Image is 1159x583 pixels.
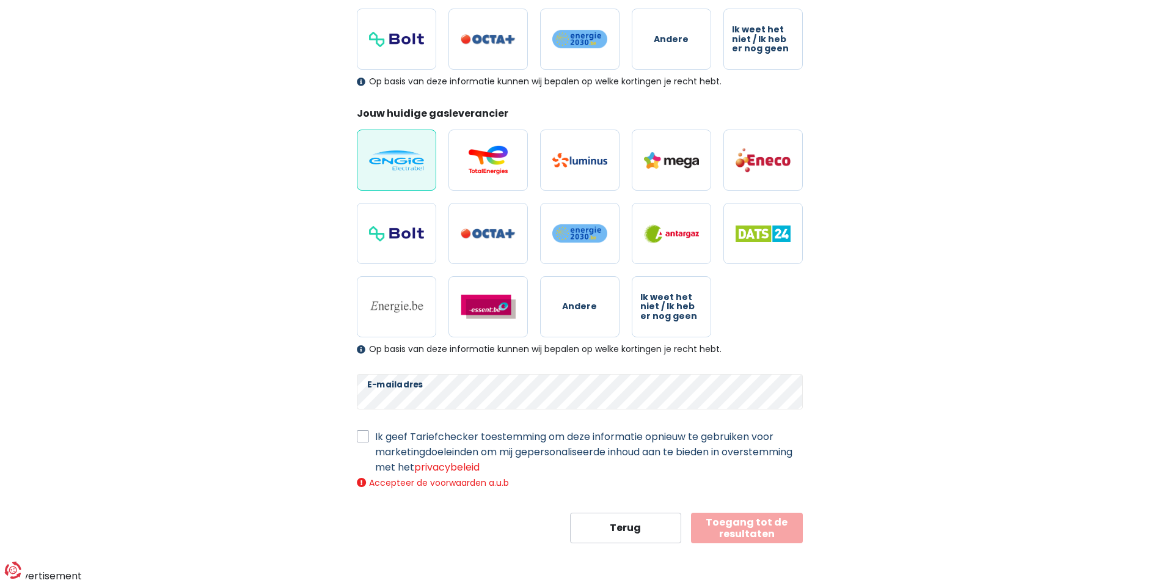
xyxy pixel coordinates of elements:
label: Ik geef Tariefchecker toestemming om deze informatie opnieuw te gebruiken voor marketingdoeleinde... [375,429,803,475]
img: Luminus [552,153,607,167]
img: Energie.be [369,300,424,313]
div: Op basis van deze informatie kunnen wij bepalen op welke kortingen je recht hebt. [357,344,803,354]
legend: Jouw huidige gasleverancier [357,106,803,125]
img: Energie2030 [552,224,607,243]
img: Antargaz [644,224,699,243]
button: Terug [570,513,682,543]
img: Eneco [736,147,791,173]
img: Essent [461,295,516,319]
img: Bolt [369,226,424,241]
span: Ik weet het niet / Ik heb er nog geen [640,293,703,321]
img: Engie / Electrabel [369,150,424,170]
div: Op basis van deze informatie kunnen wij bepalen op welke kortingen je recht hebt. [357,76,803,87]
a: privacybeleid [414,460,480,474]
span: Andere [654,35,689,44]
img: Energie2030 [552,29,607,49]
span: Ik weet het niet / Ik heb er nog geen [732,25,794,53]
img: Octa+ [461,34,516,45]
img: Total Energies / Lampiris [461,145,516,175]
img: Mega [644,152,699,169]
div: Accepteer de voorwaarden a.u.b [357,477,803,488]
img: Octa+ [461,229,516,239]
button: Toegang tot de resultaten [691,513,803,543]
span: Andere [562,302,597,311]
img: Bolt [369,32,424,47]
img: Dats 24 [736,226,791,242]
